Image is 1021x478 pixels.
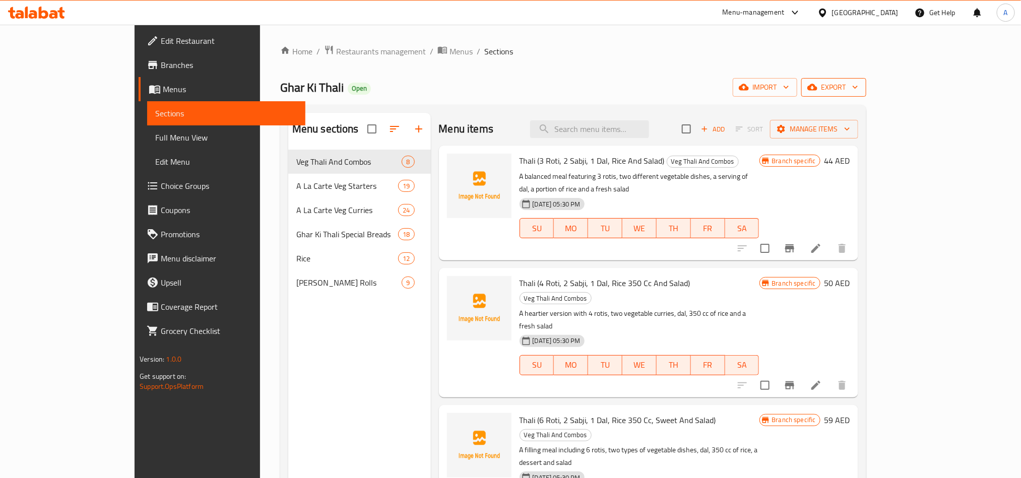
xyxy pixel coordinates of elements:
div: Menu-management [723,7,785,19]
span: Edit Menu [155,156,297,168]
div: items [402,156,414,168]
span: import [741,81,789,94]
button: MO [554,355,588,375]
p: A balanced meal featuring 3 rotis, two different vegetable dishes, a serving of dal, a portion of... [520,170,759,195]
button: MO [554,218,588,238]
button: export [801,78,866,97]
span: Sections [155,107,297,119]
span: Branch specific [768,415,820,425]
button: TH [657,218,691,238]
a: Edit menu item [810,379,822,391]
span: Promotions [161,228,297,240]
button: import [733,78,797,97]
span: Manage items [778,123,850,135]
button: FR [691,218,725,238]
span: 12 [399,254,414,263]
span: Restaurants management [336,45,426,57]
img: Thali (3 Roti, 2 Sabji, 1 Dal, Rice And Salad) [447,154,512,218]
div: Ghar Ki Thali Special Breads18 [288,222,431,246]
span: 19 [399,181,414,191]
a: Edit Restaurant [139,29,305,53]
span: [PERSON_NAME] Rolls [296,277,402,289]
button: TU [588,355,622,375]
div: [GEOGRAPHIC_DATA] [832,7,899,18]
a: Upsell [139,270,305,295]
div: A La Carte Veg Curries24 [288,198,431,222]
button: FR [691,355,725,375]
span: [DATE] 05:30 PM [529,199,585,209]
img: Thali (6 Roti, 2 Sabji, 1 Dal, Rice 350 Cc, Sweet And Salad) [447,413,512,477]
span: TH [661,358,687,372]
span: SA [729,221,755,236]
div: Veg Thali And Combos [520,292,592,304]
span: Veg Thali And Combos [520,293,591,304]
button: SA [725,355,759,375]
button: delete [830,373,854,397]
p: A filling meal including 6 rotis, two types of vegetable dishes, dal, 350 cc of rice, a dessert a... [520,444,759,469]
div: Veg Thali And Combos [667,156,739,168]
a: Full Menu View [147,125,305,150]
span: [DATE] 05:30 PM [529,336,585,346]
span: Veg Thali And Combos [296,156,402,168]
a: Coverage Report [139,295,305,319]
button: SU [520,218,554,238]
div: items [398,252,414,264]
span: Select section [676,118,697,140]
span: 8 [402,157,414,167]
span: Veg Thali And Combos [667,156,738,167]
span: 24 [399,206,414,215]
a: Support.OpsPlatform [140,380,204,393]
button: Manage items [770,120,858,139]
img: Thali (4 Roti, 2 Sabji, 1 Dal, Rice 350 Cc And Salad) [447,276,512,340]
button: SU [520,355,554,375]
div: A La Carte Veg Starters19 [288,174,431,198]
span: Select section first [729,121,770,137]
button: Branch-specific-item [778,236,802,260]
span: SA [729,358,755,372]
button: delete [830,236,854,260]
span: TU [592,358,618,372]
a: Coupons [139,198,305,222]
span: FR [695,358,721,372]
span: Thali (6 Roti, 2 Sabji, 1 Dal, Rice 350 Cc, Sweet And Salad) [520,413,716,428]
div: items [402,277,414,289]
h2: Menu sections [292,121,359,136]
span: WE [626,221,653,236]
nav: breadcrumb [280,45,866,58]
div: Veg Thali And Combos8 [288,150,431,174]
button: TU [588,218,622,238]
span: Branches [161,59,297,71]
span: Coverage Report [161,301,297,313]
span: Get support on: [140,370,186,383]
button: WE [622,355,657,375]
span: A [1004,7,1008,18]
div: Rice12 [288,246,431,270]
a: Branches [139,53,305,77]
div: Ghar Ki Thali Special Breads [296,228,398,240]
div: items [398,228,414,240]
span: SU [524,358,550,372]
span: A La Carte Veg Starters [296,180,398,192]
span: 18 [399,230,414,239]
span: 1.0.0 [166,353,182,366]
span: Coupons [161,204,297,216]
span: Thali (3 Roti, 2 Sabji, 1 Dal, Rice And Salad) [520,153,665,168]
span: export [809,81,858,94]
div: Veg Thali And Combos [520,429,592,441]
span: Branch specific [768,279,820,288]
a: Edit menu item [810,242,822,254]
span: Version: [140,353,164,366]
button: Branch-specific-item [778,373,802,397]
a: Grocery Checklist [139,319,305,343]
span: Add [699,123,727,135]
span: Menu disclaimer [161,252,297,264]
h6: 44 AED [824,154,850,168]
div: items [398,204,414,216]
span: WE [626,358,653,372]
div: Open [348,83,371,95]
span: Rice [296,252,398,264]
div: [PERSON_NAME] Rolls9 [288,270,431,295]
nav: Menu sections [288,146,431,299]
